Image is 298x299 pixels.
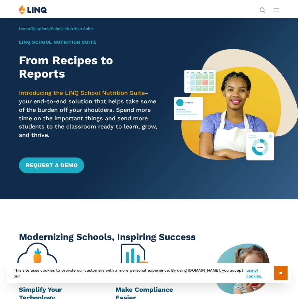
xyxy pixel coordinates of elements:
[174,18,298,199] img: Nutrition Suite Launch
[19,26,30,31] a: Home
[260,5,265,12] nav: Utility Navigation
[19,39,161,46] h1: LINQ School Nutrition Suite
[19,157,84,173] a: Request a Demo
[260,7,265,12] button: Open Search Bar
[19,89,161,139] p: – your end-to-end solution that helps take some of the burden off your shoulders. Spend more time...
[51,26,93,31] span: School Nutrition Suite
[274,6,279,13] button: Open Main Menu
[19,5,47,15] img: LINQ | K‑12 Software
[32,26,49,31] a: Solutions
[246,267,274,279] a: use of cookies.
[19,26,93,31] span: / /
[19,231,279,244] h2: Modernizing Schools, Inspiring Success
[7,263,291,283] div: This site uses cookies to provide our customers with a more personal experience. By using [DOMAIN...
[19,54,161,81] h2: From Recipes to Reports
[19,89,145,96] span: Introducing the LINQ School Nutrition Suite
